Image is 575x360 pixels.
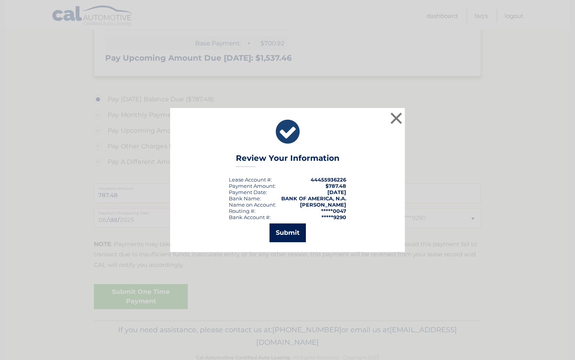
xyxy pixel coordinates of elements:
button: × [388,110,404,126]
div: Bank Name: [229,195,261,202]
h3: Review Your Information [236,153,340,167]
div: Lease Account #: [229,176,272,183]
div: Bank Account #: [229,214,271,220]
div: Routing #: [229,208,255,214]
strong: 44455936226 [311,176,346,183]
span: Payment Date [229,189,266,195]
strong: [PERSON_NAME] [300,202,346,208]
button: Submit [270,223,306,242]
div: : [229,189,267,195]
span: $787.48 [325,183,346,189]
span: [DATE] [327,189,346,195]
div: Payment Amount: [229,183,276,189]
strong: BANK OF AMERICA, N.A. [281,195,346,202]
div: Name on Account: [229,202,276,208]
